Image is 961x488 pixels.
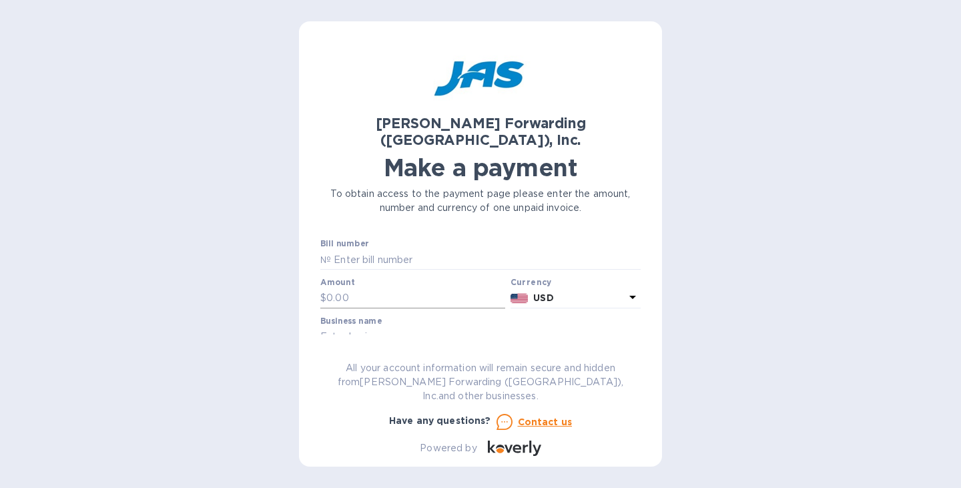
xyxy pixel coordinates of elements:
[320,187,641,215] p: To obtain access to the payment page please enter the amount, number and currency of one unpaid i...
[518,417,573,427] u: Contact us
[326,288,505,308] input: 0.00
[320,317,382,325] label: Business name
[376,115,586,148] b: [PERSON_NAME] Forwarding ([GEOGRAPHIC_DATA]), Inc.
[320,361,641,403] p: All your account information will remain secure and hidden from [PERSON_NAME] Forwarding ([GEOGRA...
[320,253,331,267] p: №
[320,327,641,347] input: Enter business name
[511,277,552,287] b: Currency
[331,250,641,270] input: Enter bill number
[320,240,368,248] label: Bill number
[511,294,529,303] img: USD
[320,278,354,286] label: Amount
[389,415,491,426] b: Have any questions?
[420,441,476,455] p: Powered by
[533,292,553,303] b: USD
[320,291,326,305] p: $
[320,154,641,182] h1: Make a payment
